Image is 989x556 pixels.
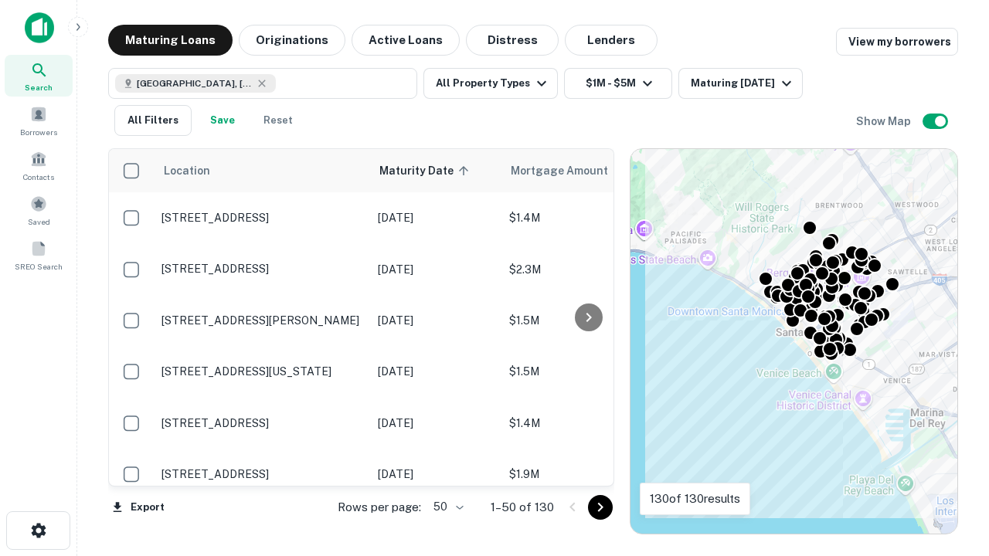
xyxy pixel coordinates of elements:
p: [STREET_ADDRESS] [161,416,362,430]
button: Lenders [565,25,658,56]
p: $1.4M [509,209,664,226]
a: Borrowers [5,100,73,141]
span: Maturity Date [379,161,474,180]
button: Distress [466,25,559,56]
a: SREO Search [5,234,73,276]
p: $1.9M [509,466,664,483]
button: $1M - $5M [564,68,672,99]
a: View my borrowers [836,28,958,56]
button: Maturing [DATE] [678,68,803,99]
th: Location [154,149,370,192]
div: 0 0 [630,149,957,534]
span: [GEOGRAPHIC_DATA], [GEOGRAPHIC_DATA], [GEOGRAPHIC_DATA] [137,76,253,90]
span: Contacts [23,171,54,183]
button: All Filters [114,105,192,136]
p: [DATE] [378,261,494,278]
p: 130 of 130 results [650,490,740,508]
button: All Property Types [423,68,558,99]
a: Search [5,55,73,97]
div: Maturing [DATE] [691,74,796,93]
button: Export [108,496,168,519]
p: [DATE] [378,363,494,380]
img: capitalize-icon.png [25,12,54,43]
p: [STREET_ADDRESS] [161,467,362,481]
p: [STREET_ADDRESS][PERSON_NAME] [161,314,362,327]
span: Search [25,81,53,93]
button: Active Loans [352,25,460,56]
th: Mortgage Amount [501,149,671,192]
span: Location [163,161,210,180]
p: [DATE] [378,209,494,226]
button: Save your search to get updates of matches that match your search criteria. [198,105,247,136]
a: Saved [5,189,73,231]
p: [STREET_ADDRESS][US_STATE] [161,364,362,378]
p: [DATE] [378,312,494,329]
button: Originations [239,25,345,56]
p: [DATE] [378,415,494,432]
h6: Show Map [856,113,913,130]
span: Saved [28,215,50,228]
button: Reset [253,105,303,136]
button: [GEOGRAPHIC_DATA], [GEOGRAPHIC_DATA], [GEOGRAPHIC_DATA] [108,68,417,99]
p: 1–50 of 130 [491,498,554,517]
p: $1.5M [509,363,664,380]
div: 50 [427,496,466,518]
a: Contacts [5,144,73,186]
span: SREO Search [15,260,63,273]
p: $2.3M [509,261,664,278]
p: $1.5M [509,312,664,329]
button: Maturing Loans [108,25,233,56]
iframe: Chat Widget [912,432,989,507]
p: [STREET_ADDRESS] [161,211,362,225]
p: Rows per page: [338,498,421,517]
span: Mortgage Amount [511,161,628,180]
th: Maturity Date [370,149,501,192]
button: Go to next page [588,495,613,520]
p: $1.4M [509,415,664,432]
p: [STREET_ADDRESS] [161,262,362,276]
span: Borrowers [20,126,57,138]
p: [DATE] [378,466,494,483]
